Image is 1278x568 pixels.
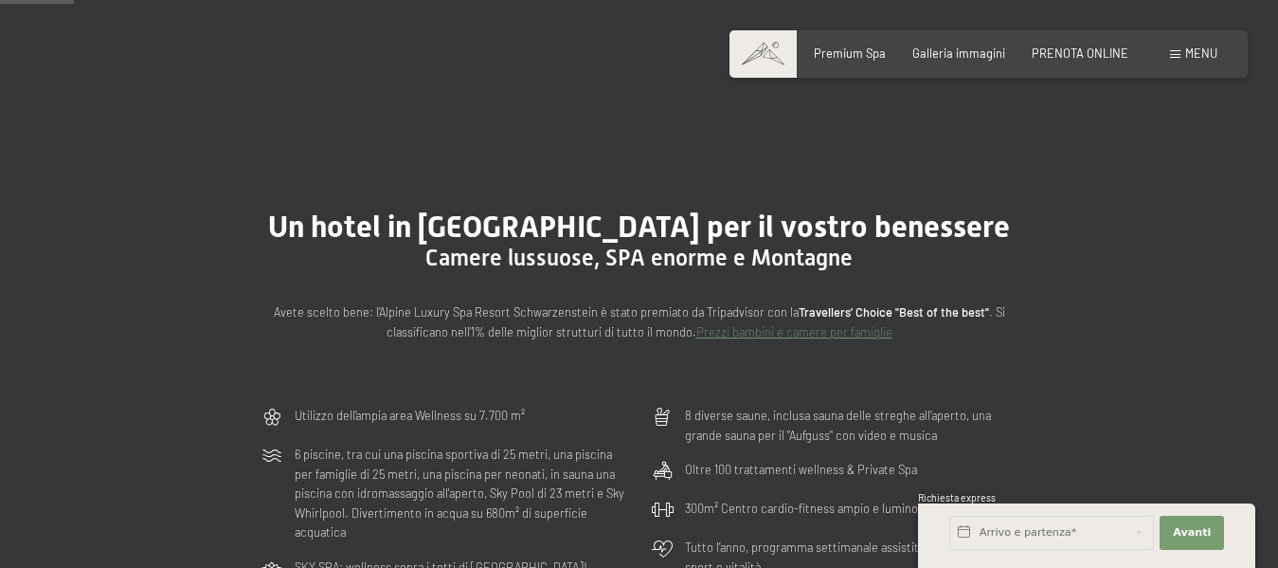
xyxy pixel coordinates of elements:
a: Premium Spa [814,46,886,61]
p: Oltre 100 trattamenti wellness & Private Spa [685,460,917,479]
a: Prezzi bambini e camere per famiglie [696,324,892,339]
p: Utilizzo dell‘ampia area Wellness su 7.700 m² [295,406,525,425]
p: 8 diverse saune, inclusa sauna delle streghe all’aperto, una grande sauna per il "Aufguss" con vi... [685,406,1018,445]
button: Avanti [1160,516,1224,550]
a: PRENOTA ONLINE [1032,46,1128,61]
span: Avanti [1173,525,1211,541]
p: Avete scelto bene: l’Alpine Luxury Spa Resort Schwarzenstein è stato premiato da Tripadvisor con ... [261,302,1018,341]
span: Menu [1185,46,1217,61]
span: Richiesta express [918,492,996,504]
p: 6 piscine, tra cui una piscina sportiva di 25 metri, una piscina per famiglie di 25 metri, una pi... [295,445,628,541]
span: Camere lussuose, SPA enorme e Montagne [425,245,853,271]
a: Galleria immagini [912,46,1005,61]
span: Un hotel in [GEOGRAPHIC_DATA] per il vostro benessere [268,209,1010,245]
p: 300m² Centro cardio-fitness ampio e luminoso su due piani [685,499,996,518]
strong: Travellers' Choice "Best of the best" [799,304,989,320]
